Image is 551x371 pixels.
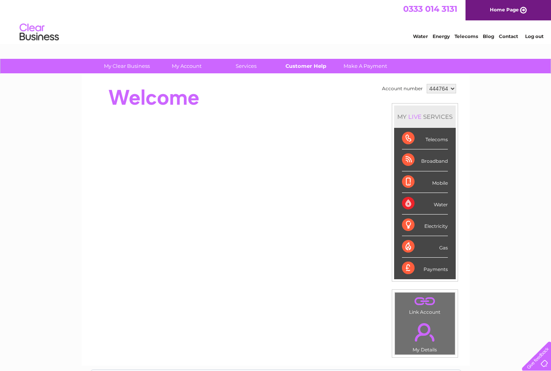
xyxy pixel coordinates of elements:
a: Energy [433,33,450,39]
a: Water [413,33,428,39]
div: Gas [402,236,448,258]
a: . [397,295,453,308]
a: . [397,318,453,346]
div: LIVE [407,113,423,120]
a: My Clear Business [95,59,159,73]
a: Blog [483,33,494,39]
a: Services [214,59,278,73]
div: Clear Business is a trading name of Verastar Limited (registered in [GEOGRAPHIC_DATA] No. 3667643... [91,4,461,38]
a: My Account [154,59,219,73]
td: Account number [380,82,425,95]
a: Telecoms [455,33,478,39]
div: Payments [402,258,448,279]
div: Water [402,193,448,215]
a: Customer Help [273,59,338,73]
div: Electricity [402,215,448,236]
a: Log out [525,33,544,39]
a: Make A Payment [333,59,398,73]
div: Broadband [402,149,448,171]
div: MY SERVICES [394,105,456,128]
td: My Details [395,316,455,355]
img: logo.png [19,20,59,44]
a: Contact [499,33,518,39]
div: Mobile [402,171,448,193]
td: Link Account [395,292,455,317]
a: 0333 014 3131 [403,4,457,14]
div: Telecoms [402,128,448,149]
